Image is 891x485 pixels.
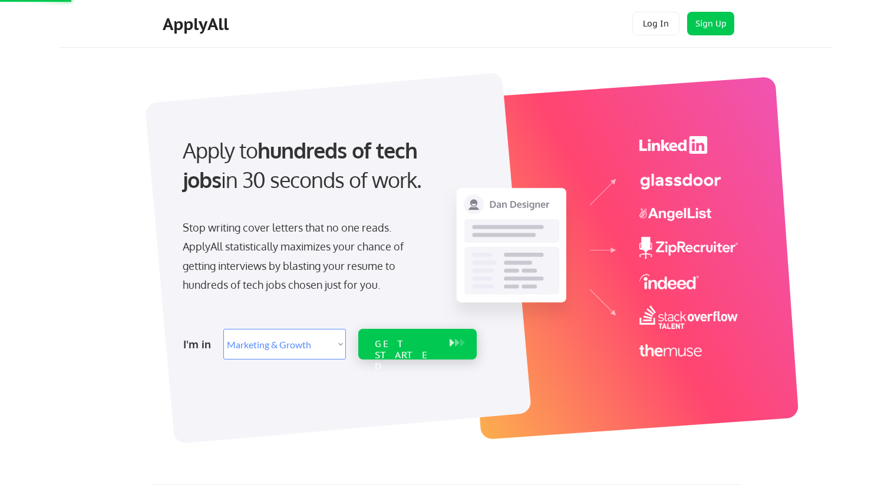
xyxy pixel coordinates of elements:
div: Apply to in 30 seconds of work. [183,136,472,195]
div: I'm in [183,335,216,354]
button: Sign Up [687,12,734,35]
button: Log In [632,12,679,35]
div: Stop writing cover letters that no one reads. ApplyAll statistically maximizes your chance of get... [183,218,425,295]
div: GET STARTED [375,338,438,372]
strong: hundreds of tech jobs [183,137,423,193]
div: ApplyAll [163,14,232,34]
